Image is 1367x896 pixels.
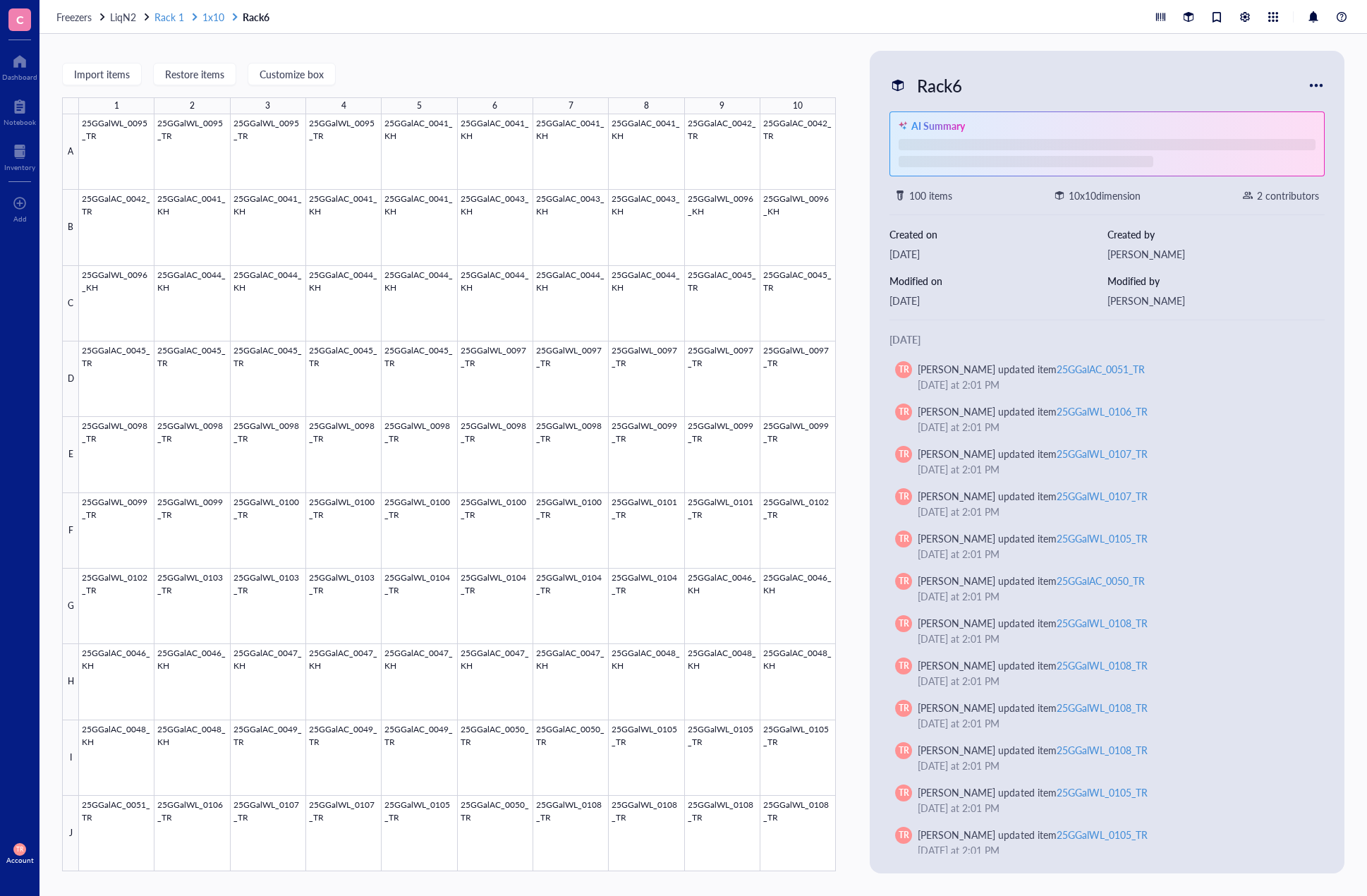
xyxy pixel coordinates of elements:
div: 25GGalWL_0105_TR [1057,785,1148,799]
div: [DATE] [889,246,1107,262]
div: E [62,417,79,492]
a: TR[PERSON_NAME] updated item25GGalWL_0105_TR[DATE] at 2:01 PM [889,821,1325,864]
div: 25GGalWL_0106_TR [1057,404,1148,418]
div: 1 [114,97,119,115]
div: Notebook [4,118,36,126]
div: 10 x 10 dimension [1069,188,1141,203]
a: TR[PERSON_NAME] updated item25GGalWL_0105_TR[DATE] at 2:01 PM [889,779,1325,821]
div: G [62,569,79,644]
div: [DATE] at 2:01 PM [918,504,1308,519]
div: F [62,493,79,569]
div: 25GGalWL_0108_TR [1057,701,1148,715]
div: 25GGalWL_0107_TR [1057,447,1148,461]
a: TR[PERSON_NAME] updated item25GGalWL_0108_TR[DATE] at 2:01 PM [889,737,1325,779]
div: 9 [719,97,724,115]
span: Restore items [165,68,224,80]
div: [DATE] at 2:01 PM [918,377,1308,392]
div: [DATE] [889,332,1325,347]
div: 25GGalAC_0050_TR [1057,574,1145,588]
div: [PERSON_NAME] updated item [918,700,1147,715]
div: [DATE] at 2:01 PM [918,842,1308,858]
div: 3 [265,97,270,115]
div: 5 [417,97,422,115]
div: 6 [492,97,497,115]
a: LiqN2 [110,11,152,23]
div: H [62,644,79,720]
div: [DATE] at 2:01 PM [918,461,1308,477]
div: Add [13,214,27,223]
div: [PERSON_NAME] updated item [918,404,1147,419]
span: C [16,11,24,28]
span: TR [899,533,909,545]
div: 25GGalWL_0108_TR [1057,658,1148,672]
div: 25GGalAC_0051_TR [1057,362,1145,376]
div: I [62,720,79,796]
div: Rack6 [911,71,968,100]
a: TR[PERSON_NAME] updated item25GGalWL_0108_TR[DATE] at 2:01 PM [889,652,1325,694]
div: [PERSON_NAME] updated item [918,615,1147,631]
span: TR [16,846,23,853]
div: J [62,796,79,871]
div: [PERSON_NAME] updated item [918,573,1144,588]
a: Dashboard [2,50,37,81]
a: TR[PERSON_NAME] updated item25GGalWL_0108_TR[DATE] at 2:01 PM [889,610,1325,652]
div: [DATE] at 2:01 PM [918,800,1308,816]
div: [DATE] at 2:01 PM [918,419,1308,435]
div: [PERSON_NAME] updated item [918,785,1147,800]
div: 7 [569,97,573,115]
span: Import items [74,68,130,80]
div: [DATE] at 2:01 PM [918,673,1308,689]
span: TR [899,702,909,715]
div: 4 [341,97,346,115]
a: TR[PERSON_NAME] updated item25GGalWL_0107_TR[DATE] at 2:01 PM [889,440,1325,483]
div: 100 items [909,188,952,203]
div: [DATE] at 2:01 PM [918,631,1308,646]
div: 2 [190,97,195,115]
div: 25GGalWL_0105_TR [1057,531,1148,545]
div: [DATE] at 2:01 PM [918,758,1308,773]
span: TR [899,617,909,630]
a: TR[PERSON_NAME] updated item25GGalWL_0105_TR[DATE] at 2:01 PM [889,525,1325,567]
a: TR[PERSON_NAME] updated item25GGalWL_0106_TR[DATE] at 2:01 PM [889,398,1325,440]
div: Created by [1107,226,1325,242]
a: TR[PERSON_NAME] updated item25GGalWL_0107_TR[DATE] at 2:01 PM [889,483,1325,525]
span: TR [899,829,909,842]
div: Account [6,856,34,864]
div: AI Summary [911,118,965,133]
div: 25GGalWL_0105_TR [1057,828,1148,842]
div: Modified on [889,273,1107,289]
div: [PERSON_NAME] updated item [918,742,1147,758]
span: TR [899,363,909,376]
span: Customize box [260,68,324,80]
a: TR[PERSON_NAME] updated item25GGalWL_0108_TR[DATE] at 2:01 PM [889,694,1325,737]
button: Customize box [248,63,336,85]
div: 8 [644,97,649,115]
span: Rack 1 [154,10,184,24]
span: TR [899,406,909,418]
button: Restore items [153,63,236,85]
div: [PERSON_NAME] [1107,293,1325,308]
span: TR [899,744,909,757]
div: 25GGalWL_0107_TR [1057,489,1148,503]
span: TR [899,787,909,799]
span: TR [899,660,909,672]
div: D [62,341,79,417]
span: TR [899,575,909,588]
div: [DATE] at 2:01 PM [918,715,1308,731]
a: Inventory [4,140,35,171]
div: Dashboard [2,73,37,81]
div: 25GGalWL_0108_TR [1057,616,1148,630]
span: Freezers [56,10,92,24]
div: [DATE] [889,293,1107,308]
button: Import items [62,63,142,85]
div: C [62,266,79,341]
div: [PERSON_NAME] updated item [918,658,1147,673]
span: LiqN2 [110,10,136,24]
div: [PERSON_NAME] updated item [918,531,1147,546]
div: 2 contributors [1257,188,1319,203]
div: A [62,114,79,190]
div: [PERSON_NAME] updated item [918,361,1144,377]
a: Notebook [4,95,36,126]
div: [PERSON_NAME] [1107,246,1325,262]
a: Rack6 [243,11,272,23]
